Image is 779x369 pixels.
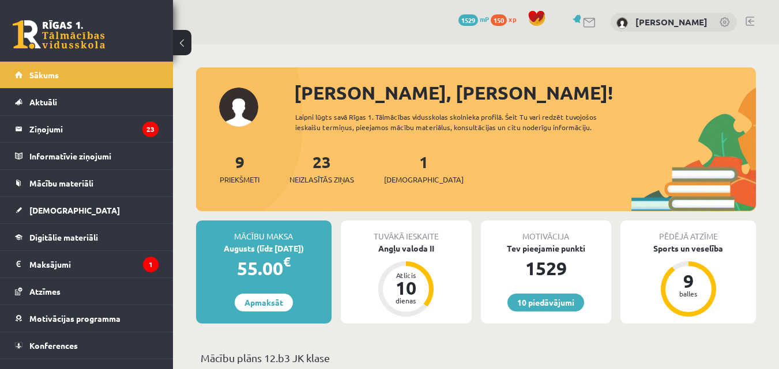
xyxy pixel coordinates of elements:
[341,242,472,254] div: Angļu valoda II
[29,232,98,242] span: Digitālie materiāli
[29,70,59,80] span: Sākums
[389,272,423,279] div: Atlicis
[29,313,121,324] span: Motivācijas programma
[15,278,159,305] a: Atzīmes
[283,253,291,270] span: €
[196,220,332,242] div: Mācību maksa
[29,251,159,277] legend: Maksājumi
[671,290,706,297] div: balles
[196,242,332,254] div: Augusts (līdz [DATE])
[295,112,631,132] div: Laipni lūgts savā Rīgas 1. Tālmācības vidusskolas skolnieka profilā. Šeit Tu vari redzēt tuvojošo...
[491,14,522,24] a: 150 xp
[389,297,423,304] div: dienas
[620,220,756,242] div: Pēdējā atzīme
[29,286,61,296] span: Atzīmes
[509,14,516,24] span: xp
[384,174,464,185] span: [DEMOGRAPHIC_DATA]
[15,89,159,115] a: Aktuāli
[341,220,472,242] div: Tuvākā ieskaite
[491,14,507,26] span: 150
[616,17,628,29] img: Roberta Visocka
[29,205,120,215] span: [DEMOGRAPHIC_DATA]
[481,242,612,254] div: Tev pieejamie punkti
[15,116,159,142] a: Ziņojumi23
[15,251,159,277] a: Maksājumi1
[196,254,332,282] div: 55.00
[507,294,584,311] a: 10 piedāvājumi
[671,272,706,290] div: 9
[15,62,159,88] a: Sākums
[289,151,354,185] a: 23Neizlasītās ziņas
[15,197,159,223] a: [DEMOGRAPHIC_DATA]
[235,294,293,311] a: Apmaksāt
[201,350,751,366] p: Mācību plāns 12.b3 JK klase
[481,254,612,282] div: 1529
[289,174,354,185] span: Neizlasītās ziņas
[384,151,464,185] a: 1[DEMOGRAPHIC_DATA]
[15,305,159,332] a: Motivācijas programma
[389,279,423,297] div: 10
[29,97,57,107] span: Aktuāli
[15,224,159,250] a: Digitālie materiāli
[294,79,756,106] div: [PERSON_NAME], [PERSON_NAME]!
[620,242,756,254] div: Sports un veselība
[15,143,159,169] a: Informatīvie ziņojumi
[15,170,159,196] a: Mācību materiāli
[480,14,489,24] span: mP
[15,332,159,359] a: Konferences
[13,20,105,49] a: Rīgas 1. Tālmācības vidusskola
[29,116,159,142] legend: Ziņojumi
[458,14,478,26] span: 1529
[341,242,472,318] a: Angļu valoda II Atlicis 10 dienas
[29,143,159,169] legend: Informatīvie ziņojumi
[143,257,159,272] i: 1
[458,14,489,24] a: 1529 mP
[29,340,78,351] span: Konferences
[142,121,159,137] i: 23
[29,178,93,188] span: Mācību materiāli
[220,151,259,185] a: 9Priekšmeti
[635,16,708,28] a: [PERSON_NAME]
[620,242,756,318] a: Sports un veselība 9 balles
[481,220,612,242] div: Motivācija
[220,174,259,185] span: Priekšmeti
